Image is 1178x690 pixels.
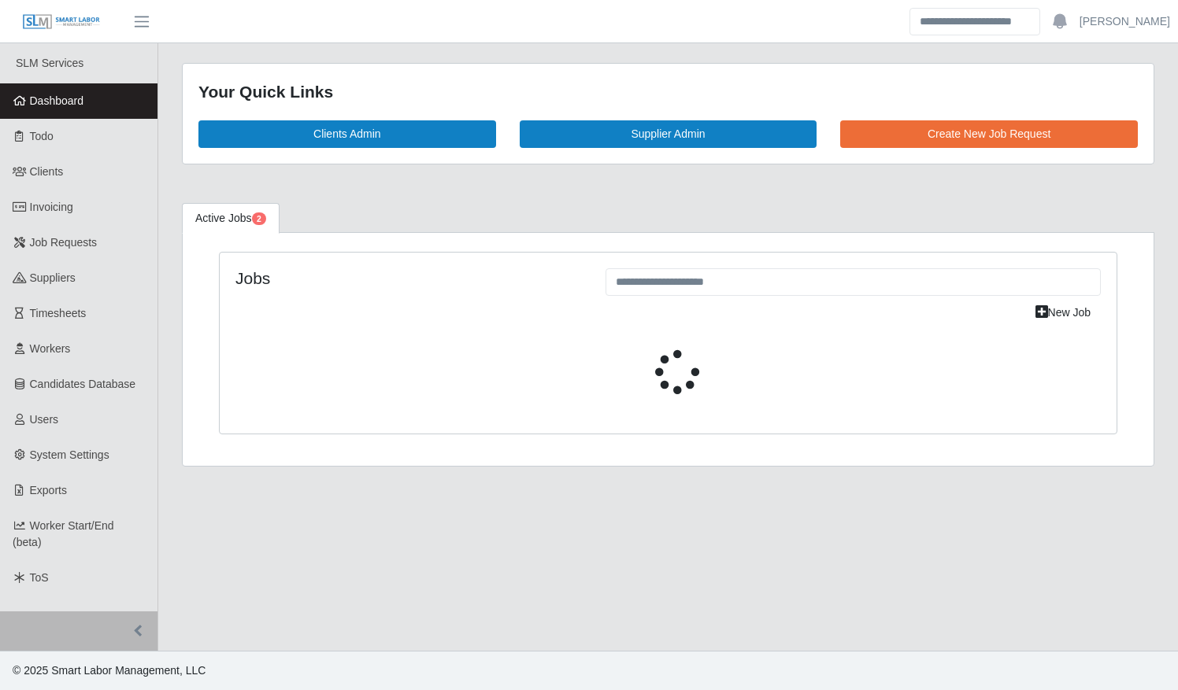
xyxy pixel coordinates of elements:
span: Suppliers [30,271,76,284]
span: Pending Jobs [252,212,266,225]
span: Worker Start/End (beta) [13,519,114,548]
span: ToS [30,571,49,584]
span: © 2025 Smart Labor Management, LLC [13,664,206,677]
a: [PERSON_NAME] [1080,13,1170,30]
img: SLM Logo [22,13,101,31]
span: Candidates Database [30,378,136,390]
a: Active Jobs [182,203,280,234]
span: SLM Services [16,57,83,69]
a: Supplier Admin [520,120,817,148]
span: Timesheets [30,307,87,319]
span: Todo [30,130,54,142]
span: Job Requests [30,236,98,249]
span: System Settings [30,448,109,461]
span: Clients [30,165,64,178]
span: Workers [30,342,71,355]
span: Invoicing [30,201,73,213]
input: Search [909,8,1040,35]
a: New Job [1025,299,1101,327]
a: Create New Job Request [840,120,1138,148]
h4: Jobs [235,268,582,288]
span: Dashboard [30,94,84,107]
div: Your Quick Links [198,79,1138,105]
span: Exports [30,484,67,496]
span: Users [30,413,59,426]
a: Clients Admin [198,120,496,148]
